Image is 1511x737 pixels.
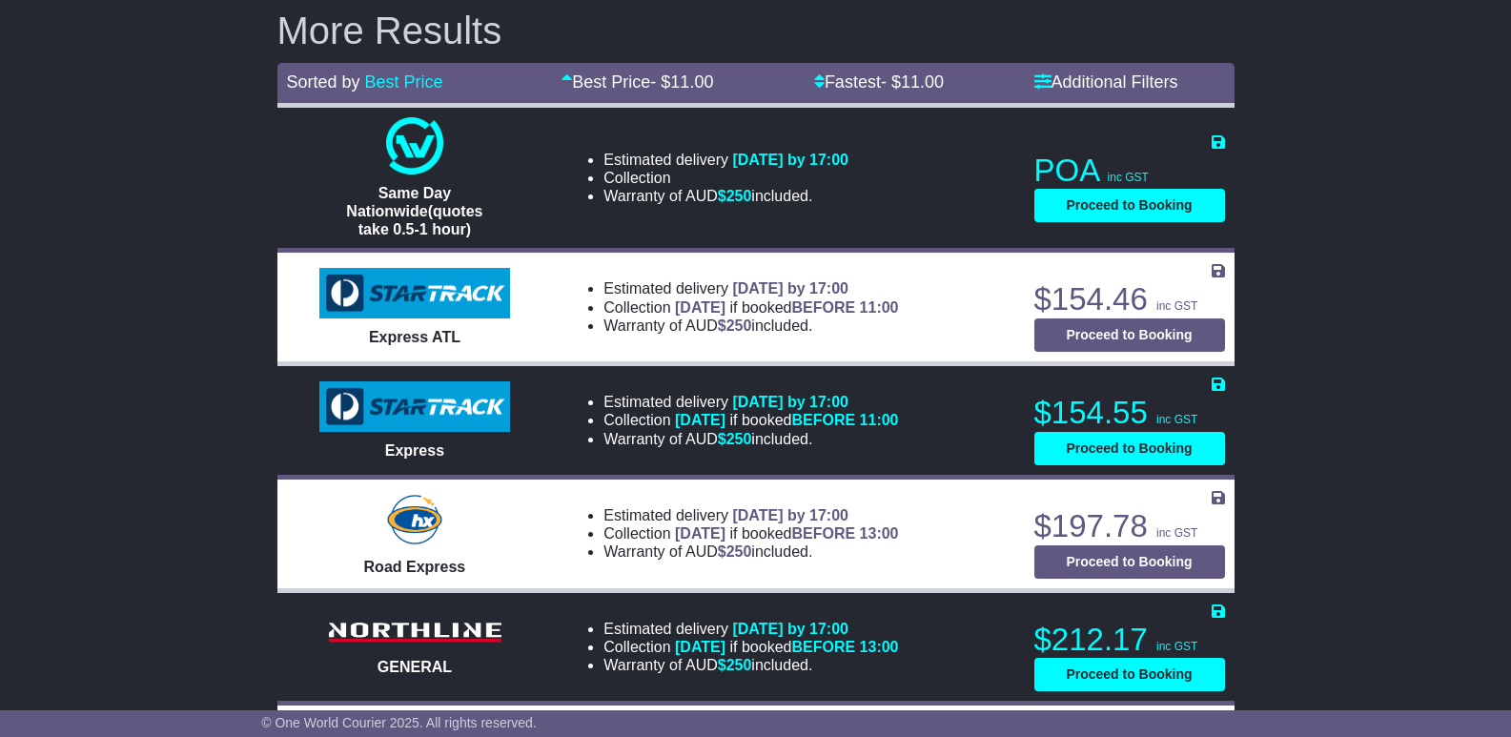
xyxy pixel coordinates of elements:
[603,524,898,543] li: Collection
[726,657,752,673] span: 250
[726,317,752,334] span: 250
[1034,658,1225,691] button: Proceed to Booking
[675,412,725,428] span: [DATE]
[562,72,713,92] a: Best Price- $11.00
[603,506,898,524] li: Estimated delivery
[603,298,898,317] li: Collection
[860,639,899,655] span: 13:00
[603,151,848,169] li: Estimated delivery
[603,393,898,411] li: Estimated delivery
[1034,152,1225,190] p: POA
[319,268,510,319] img: StarTrack: Express ATL
[726,543,752,560] span: 250
[718,657,752,673] span: $
[365,72,443,92] a: Best Price
[726,188,752,204] span: 250
[732,394,848,410] span: [DATE] by 17:00
[1034,545,1225,579] button: Proceed to Booking
[261,715,537,730] span: © One World Courier 2025. All rights reserved.
[881,72,944,92] span: - $
[603,317,898,335] li: Warranty of AUD included.
[791,299,855,316] span: BEFORE
[675,412,898,428] span: if booked
[603,279,898,297] li: Estimated delivery
[1034,394,1225,432] p: $154.55
[675,525,725,542] span: [DATE]
[364,559,466,575] span: Road Express
[1034,432,1225,465] button: Proceed to Booking
[860,299,899,316] span: 11:00
[675,639,725,655] span: [DATE]
[603,620,898,638] li: Estimated delivery
[603,430,898,448] li: Warranty of AUD included.
[378,659,452,675] span: GENERAL
[726,431,752,447] span: 250
[791,639,855,655] span: BEFORE
[732,152,848,168] span: [DATE] by 17:00
[383,491,446,548] img: Hunter Express: Road Express
[814,72,944,92] a: Fastest- $11.00
[1034,72,1178,92] a: Additional Filters
[1156,640,1197,653] span: inc GST
[369,329,460,345] span: Express ATL
[718,431,752,447] span: $
[603,543,898,561] li: Warranty of AUD included.
[860,525,899,542] span: 13:00
[346,185,482,237] span: Same Day Nationwide(quotes take 0.5-1 hour)
[718,188,752,204] span: $
[1156,526,1197,540] span: inc GST
[1034,189,1225,222] button: Proceed to Booking
[603,411,898,429] li: Collection
[675,639,898,655] span: if booked
[603,656,898,674] li: Warranty of AUD included.
[287,72,360,92] span: Sorted by
[901,72,944,92] span: 11.00
[1034,280,1225,318] p: $154.46
[277,10,1235,51] h2: More Results
[675,299,725,316] span: [DATE]
[718,317,752,334] span: $
[319,617,510,648] img: Northline Distribution: GENERAL
[385,442,444,459] span: Express
[1034,621,1225,659] p: $212.17
[732,280,848,297] span: [DATE] by 17:00
[603,169,848,187] li: Collection
[1034,507,1225,545] p: $197.78
[1156,413,1197,426] span: inc GST
[603,638,898,656] li: Collection
[675,299,898,316] span: if booked
[791,412,855,428] span: BEFORE
[1034,318,1225,352] button: Proceed to Booking
[791,525,855,542] span: BEFORE
[860,412,899,428] span: 11:00
[1156,299,1197,313] span: inc GST
[650,72,713,92] span: - $
[1108,171,1149,184] span: inc GST
[670,72,713,92] span: 11.00
[319,381,510,433] img: StarTrack: Express
[386,117,443,174] img: One World Courier: Same Day Nationwide(quotes take 0.5-1 hour)
[718,543,752,560] span: $
[732,621,848,637] span: [DATE] by 17:00
[603,187,848,205] li: Warranty of AUD included.
[675,525,898,542] span: if booked
[732,507,848,523] span: [DATE] by 17:00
